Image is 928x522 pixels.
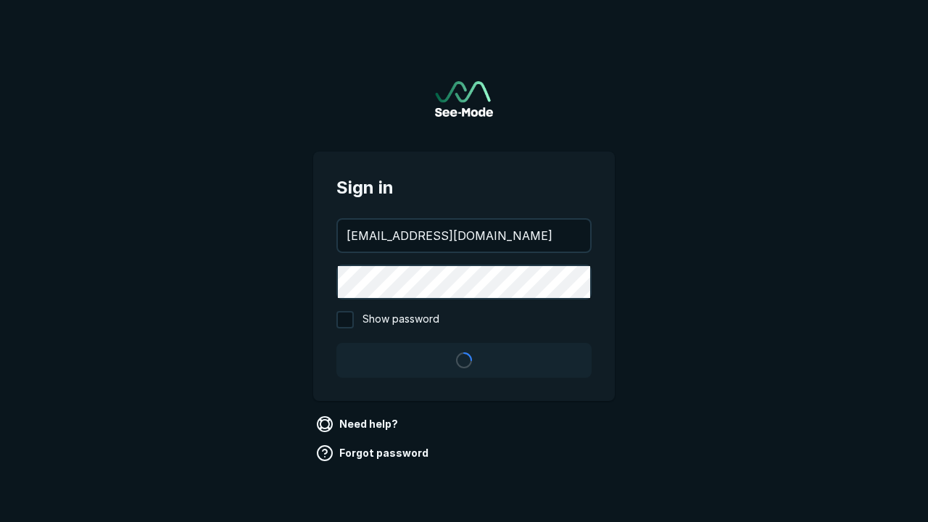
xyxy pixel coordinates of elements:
input: your@email.com [338,220,590,252]
span: Sign in [336,175,592,201]
span: Show password [362,311,439,328]
img: See-Mode Logo [435,81,493,117]
a: Go to sign in [435,81,493,117]
a: Need help? [313,413,404,436]
a: Forgot password [313,442,434,465]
